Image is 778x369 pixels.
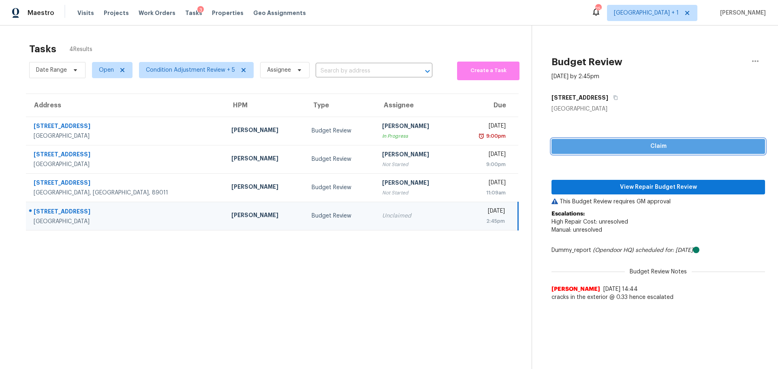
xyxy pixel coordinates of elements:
[34,122,218,132] div: [STREET_ADDRESS]
[382,160,449,169] div: Not Started
[614,9,679,17] span: [GEOGRAPHIC_DATA] + 1
[462,217,505,225] div: 2:45pm
[225,94,305,117] th: HPM
[551,285,600,293] span: [PERSON_NAME]
[26,94,225,117] th: Address
[462,179,506,189] div: [DATE]
[456,94,518,117] th: Due
[551,293,765,301] span: cracks in the exterior @ 0.33 hence escalated
[34,160,218,169] div: [GEOGRAPHIC_DATA]
[382,189,449,197] div: Not Started
[551,227,602,233] span: Manual: unresolved
[376,94,456,117] th: Assignee
[29,45,56,53] h2: Tasks
[635,247,693,253] i: scheduled for: [DATE]
[558,182,759,192] span: View Repair Budget Review
[603,286,638,292] span: [DATE] 14:44
[104,9,129,17] span: Projects
[551,180,765,195] button: View Repair Budget Review
[212,9,244,17] span: Properties
[717,9,766,17] span: [PERSON_NAME]
[34,179,218,189] div: [STREET_ADDRESS]
[36,66,67,74] span: Date Range
[462,189,506,197] div: 11:09am
[305,94,376,117] th: Type
[595,5,601,13] div: 25
[231,183,299,193] div: [PERSON_NAME]
[462,160,506,169] div: 9:00pm
[462,207,505,217] div: [DATE]
[457,62,519,80] button: Create a Task
[69,45,92,53] span: 4 Results
[462,122,506,132] div: [DATE]
[551,139,765,154] button: Claim
[34,150,218,160] div: [STREET_ADDRESS]
[551,198,765,206] p: This Budget Review requires GM approval
[231,126,299,136] div: [PERSON_NAME]
[34,189,218,197] div: [GEOGRAPHIC_DATA], [GEOGRAPHIC_DATA], 89011
[28,9,54,17] span: Maestro
[382,132,449,140] div: In Progress
[461,66,515,75] span: Create a Task
[185,10,202,16] span: Tasks
[422,66,433,77] button: Open
[462,150,506,160] div: [DATE]
[551,94,608,102] h5: [STREET_ADDRESS]
[34,218,218,226] div: [GEOGRAPHIC_DATA]
[551,219,628,225] span: High Repair Cost: unresolved
[551,105,765,113] div: [GEOGRAPHIC_DATA]
[382,212,449,220] div: Unclaimed
[551,211,585,217] b: Escalations:
[551,246,765,254] div: Dummy_report
[558,141,759,151] span: Claim
[34,207,218,218] div: [STREET_ADDRESS]
[312,127,369,135] div: Budget Review
[231,211,299,221] div: [PERSON_NAME]
[551,73,599,81] div: [DATE] by 2:45pm
[478,132,485,140] img: Overdue Alarm Icon
[197,6,204,14] div: 3
[625,268,692,276] span: Budget Review Notes
[382,179,449,189] div: [PERSON_NAME]
[312,212,369,220] div: Budget Review
[551,58,622,66] h2: Budget Review
[485,132,506,140] div: 9:00pm
[382,150,449,160] div: [PERSON_NAME]
[231,154,299,164] div: [PERSON_NAME]
[312,155,369,163] div: Budget Review
[312,183,369,192] div: Budget Review
[593,247,634,253] i: (Opendoor HQ)
[382,122,449,132] div: [PERSON_NAME]
[146,66,235,74] span: Condition Adjustment Review + 5
[608,90,619,105] button: Copy Address
[34,132,218,140] div: [GEOGRAPHIC_DATA]
[253,9,306,17] span: Geo Assignments
[139,9,175,17] span: Work Orders
[267,66,291,74] span: Assignee
[77,9,94,17] span: Visits
[316,65,410,77] input: Search by address
[99,66,114,74] span: Open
